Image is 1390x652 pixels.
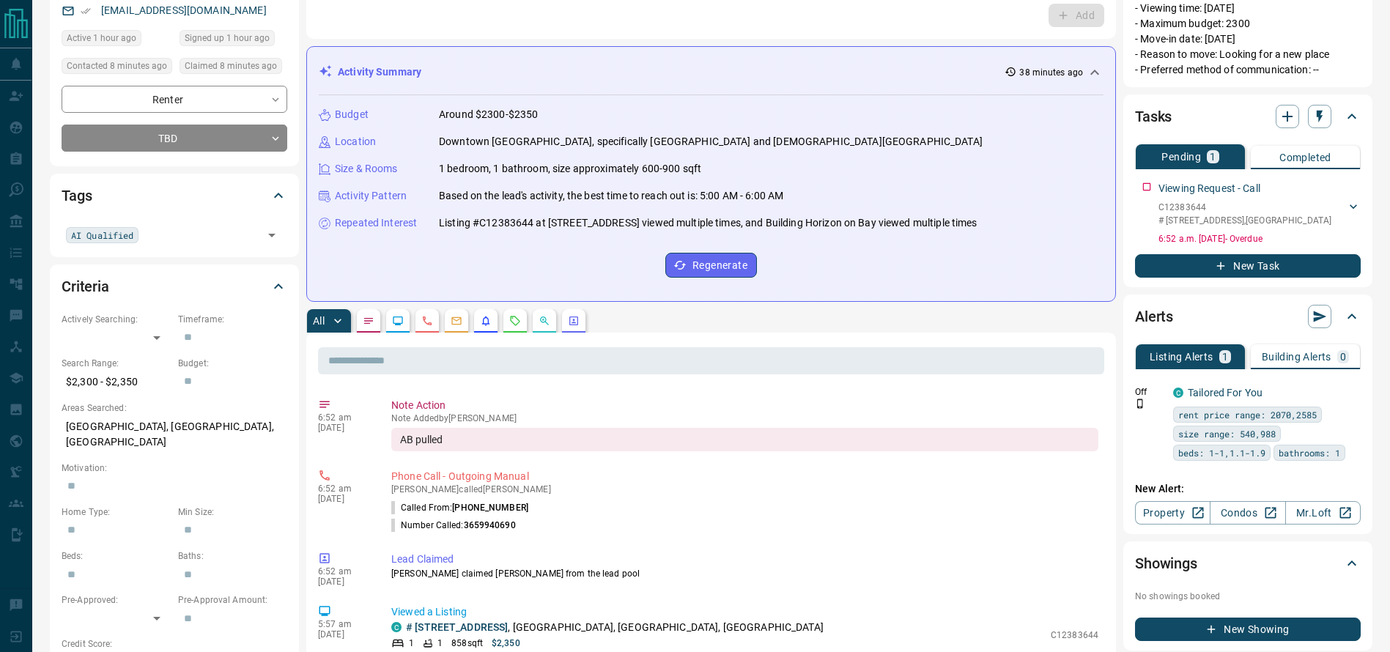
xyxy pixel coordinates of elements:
[335,215,417,231] p: Repeated Interest
[1222,352,1228,362] p: 1
[439,215,977,231] p: Listing #C12383644 at [STREET_ADDRESS] viewed multiple times, and Building Horizon on Bay viewed ...
[391,413,1098,423] p: Note Added by [PERSON_NAME]
[1173,388,1183,398] div: condos.ca
[1262,352,1331,362] p: Building Alerts
[568,315,580,327] svg: Agent Actions
[1019,66,1083,79] p: 38 minutes ago
[262,225,282,245] button: Open
[1161,152,1201,162] p: Pending
[62,313,171,326] p: Actively Searching:
[180,58,287,78] div: Mon Sep 15 2025
[1135,399,1145,409] svg: Push Notification Only
[1135,305,1173,328] h2: Alerts
[319,59,1104,86] div: Activity Summary38 minutes ago
[101,4,267,16] a: [EMAIL_ADDRESS][DOMAIN_NAME]
[67,31,136,45] span: Active 1 hour ago
[1051,629,1098,642] p: C12383644
[318,619,369,629] p: 5:57 am
[1135,385,1164,399] p: Off
[452,503,528,513] span: [PHONE_NUMBER]
[1158,201,1331,214] p: C12383644
[62,184,92,207] h2: Tags
[62,275,109,298] h2: Criteria
[391,567,1098,580] p: [PERSON_NAME] claimed [PERSON_NAME] from the lead pool
[391,469,1098,484] p: Phone Call - Outgoing Manual
[480,315,492,327] svg: Listing Alerts
[62,593,171,607] p: Pre-Approved:
[178,549,287,563] p: Baths:
[392,315,404,327] svg: Lead Browsing Activity
[62,549,171,563] p: Beds:
[62,415,287,454] p: [GEOGRAPHIC_DATA], [GEOGRAPHIC_DATA], [GEOGRAPHIC_DATA]
[1135,501,1210,525] a: Property
[1210,152,1216,162] p: 1
[439,161,701,177] p: 1 bedroom, 1 bathroom, size approximately 600-900 sqft
[62,462,287,475] p: Motivation:
[1178,426,1276,441] span: size range: 540,988
[1135,552,1197,575] h2: Showings
[62,125,287,152] div: TBD
[62,30,172,51] div: Mon Sep 15 2025
[1135,299,1361,334] div: Alerts
[71,228,133,242] span: AI Qualified
[1158,232,1361,245] p: 6:52 a.m. [DATE] - Overdue
[1285,501,1361,525] a: Mr.Loft
[178,357,287,370] p: Budget:
[1188,387,1263,399] a: Tailored For You
[335,134,376,149] p: Location
[391,622,402,632] div: condos.ca
[391,428,1098,451] div: AB pulled
[335,107,369,122] p: Budget
[335,161,398,177] p: Size & Rooms
[1135,254,1361,278] button: New Task
[406,620,824,635] p: , [GEOGRAPHIC_DATA], [GEOGRAPHIC_DATA], [GEOGRAPHIC_DATA]
[1279,445,1340,460] span: bathrooms: 1
[439,107,538,122] p: Around $2300-$2350
[391,552,1098,567] p: Lead Claimed
[1158,198,1361,230] div: C12383644# [STREET_ADDRESS],[GEOGRAPHIC_DATA]
[391,604,1098,620] p: Viewed a Listing
[318,412,369,423] p: 6:52 am
[318,423,369,433] p: [DATE]
[464,520,516,530] span: 3659940690
[437,637,443,650] p: 1
[62,401,287,415] p: Areas Searched:
[180,30,287,51] div: Mon Sep 15 2025
[1135,481,1361,497] p: New Alert:
[1135,618,1361,641] button: New Showing
[421,315,433,327] svg: Calls
[391,501,528,514] p: Called From:
[1135,105,1172,128] h2: Tasks
[318,629,369,640] p: [DATE]
[62,269,287,304] div: Criteria
[67,59,167,73] span: Contacted 8 minutes ago
[1158,214,1331,227] p: # [STREET_ADDRESS] , [GEOGRAPHIC_DATA]
[539,315,550,327] svg: Opportunities
[391,519,516,532] p: Number Called:
[1150,352,1213,362] p: Listing Alerts
[451,637,483,650] p: 858 sqft
[391,398,1098,413] p: Note Action
[509,315,521,327] svg: Requests
[391,484,1098,494] p: [PERSON_NAME] called [PERSON_NAME]
[1178,445,1265,460] span: beds: 1-1,1.1-1.9
[318,484,369,494] p: 6:52 am
[81,6,91,16] svg: Email Verified
[1135,546,1361,581] div: Showings
[318,577,369,587] p: [DATE]
[363,315,374,327] svg: Notes
[406,621,508,633] a: # [STREET_ADDRESS]
[318,494,369,504] p: [DATE]
[409,637,414,650] p: 1
[178,313,287,326] p: Timeframe:
[185,31,270,45] span: Signed up 1 hour ago
[1158,181,1260,196] p: Viewing Request - Call
[1340,352,1346,362] p: 0
[1279,152,1331,163] p: Completed
[62,178,287,213] div: Tags
[665,253,757,278] button: Regenerate
[1178,407,1317,422] span: rent price range: 2070,2585
[178,505,287,519] p: Min Size:
[62,58,172,78] div: Mon Sep 15 2025
[62,505,171,519] p: Home Type:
